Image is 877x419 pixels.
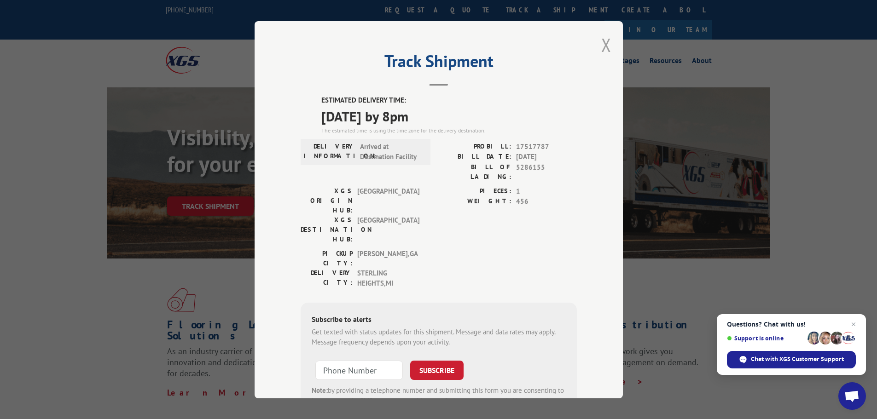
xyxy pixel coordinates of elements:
label: XGS DESTINATION HUB: [301,215,353,244]
span: Arrived at Destination Facility [360,141,422,162]
div: Get texted with status updates for this shipment. Message and data rates may apply. Message frequ... [312,327,566,347]
div: Open chat [838,382,866,410]
span: Support is online [727,335,804,342]
span: 456 [516,196,577,207]
label: DELIVERY CITY: [301,268,353,288]
label: WEIGHT: [439,196,511,207]
span: [GEOGRAPHIC_DATA] [357,186,419,215]
div: Chat with XGS Customer Support [727,351,856,368]
label: BILL DATE: [439,152,511,162]
button: Close modal [601,33,611,57]
strong: Note: [312,385,328,394]
span: [DATE] by 8pm [321,105,577,126]
span: [GEOGRAPHIC_DATA] [357,215,419,244]
label: BILL OF LADING: [439,162,511,181]
h2: Track Shipment [301,55,577,72]
span: [DATE] [516,152,577,162]
span: STERLING HEIGHTS , MI [357,268,419,288]
span: 5286155 [516,162,577,181]
label: ESTIMATED DELIVERY TIME: [321,95,577,106]
span: Chat with XGS Customer Support [751,355,844,363]
input: Phone Number [315,360,403,379]
label: XGS ORIGIN HUB: [301,186,353,215]
button: SUBSCRIBE [410,360,464,379]
label: PROBILL: [439,141,511,152]
label: PIECES: [439,186,511,196]
span: 17517787 [516,141,577,152]
div: by providing a telephone number and submitting this form you are consenting to be contacted by SM... [312,385,566,416]
span: 1 [516,186,577,196]
div: The estimated time is using the time zone for the delivery destination. [321,126,577,134]
label: DELIVERY INFORMATION: [303,141,355,162]
div: Subscribe to alerts [312,313,566,327]
label: PICKUP CITY: [301,248,353,268]
span: [PERSON_NAME] , GA [357,248,419,268]
span: Questions? Chat with us! [727,321,856,328]
span: Close chat [848,319,859,330]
